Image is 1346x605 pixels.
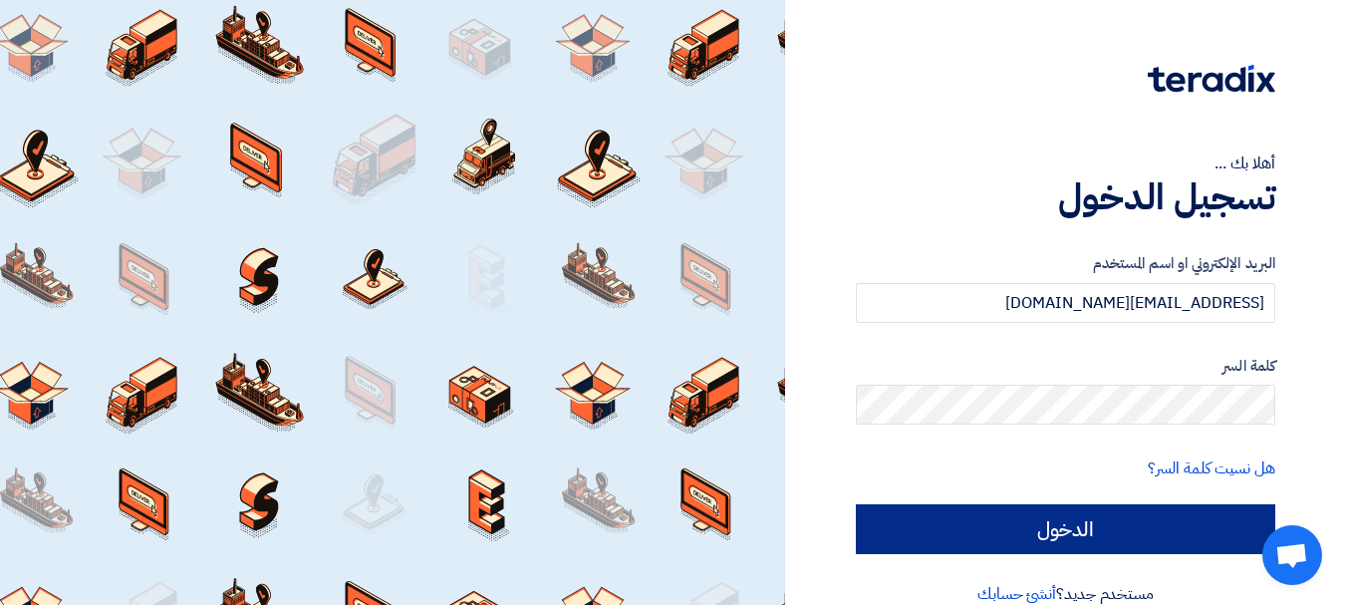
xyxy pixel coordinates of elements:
[1148,65,1275,93] img: Teradix logo
[856,504,1275,554] input: الدخول
[1262,525,1322,585] div: دردشة مفتوحة
[856,355,1275,378] label: كلمة السر
[856,252,1275,275] label: البريد الإلكتروني او اسم المستخدم
[1148,456,1275,480] a: هل نسيت كلمة السر؟
[856,151,1275,175] div: أهلا بك ...
[856,283,1275,323] input: أدخل بريد العمل الإلكتروني او اسم المستخدم الخاص بك ...
[856,175,1275,219] h1: تسجيل الدخول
